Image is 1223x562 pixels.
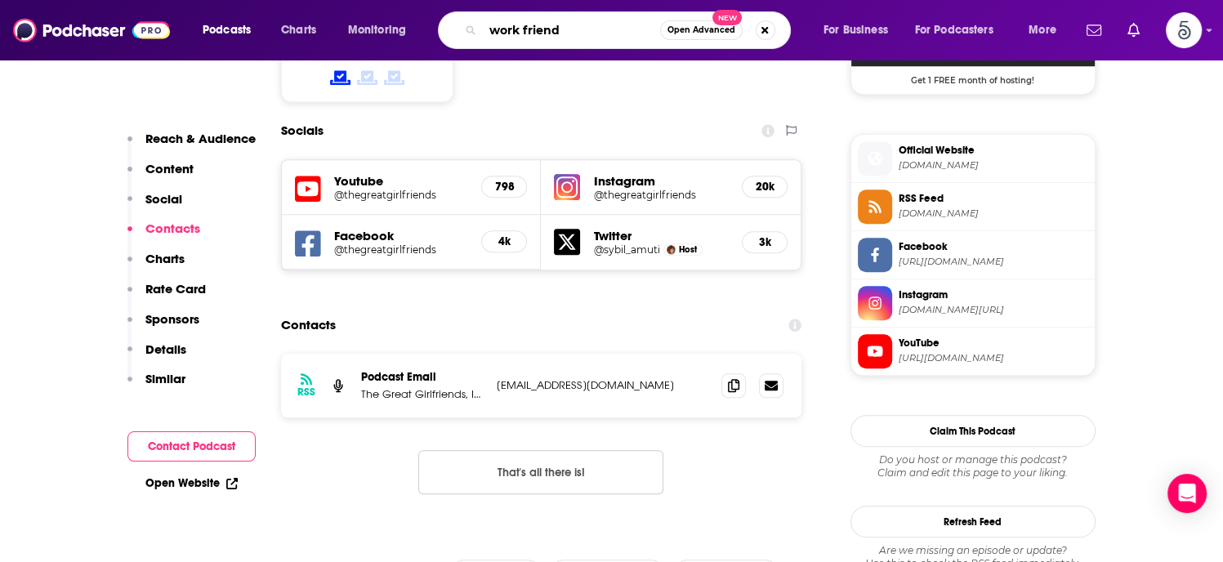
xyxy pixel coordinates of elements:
span: YouTube [899,336,1088,350]
span: Podcasts [203,19,251,42]
a: Spreaker Deal: Get 1 FREE month of hosting! [851,17,1095,84]
span: Host [679,244,697,255]
button: open menu [812,17,908,43]
p: Sponsors [145,311,199,327]
button: open menu [1017,17,1077,43]
h2: Contacts [281,310,336,341]
button: Content [127,161,194,191]
span: Instagram [899,288,1088,302]
button: open menu [904,17,1017,43]
a: @sybil_amuti [593,243,659,256]
button: Contacts [127,221,200,251]
img: Sybil Amuti [667,245,676,254]
span: Get 1 FREE month of hosting! [851,66,1095,86]
p: The Great Girlfriends, INC [361,387,484,401]
a: Facebook[URL][DOMAIN_NAME] [858,238,1088,272]
span: thegreatgirlfriends.com [899,159,1088,172]
a: @thegreatgirlfriends [334,189,469,201]
span: Do you host or manage this podcast? [850,453,1096,466]
h5: Instagram [593,173,729,189]
span: Open Advanced [667,26,735,34]
button: Social [127,191,182,221]
h5: 798 [495,180,513,194]
button: Charts [127,251,185,281]
p: Content [145,161,194,176]
span: instagram.com/thegreatgirlfriends [899,304,1088,316]
span: More [1029,19,1056,42]
p: Podcast Email [361,370,484,384]
button: open menu [191,17,272,43]
span: Facebook [899,239,1088,254]
h2: Socials [281,115,324,146]
h5: Twitter [593,228,729,243]
h5: 20k [756,180,774,194]
span: New [712,10,742,25]
h5: Youtube [334,173,469,189]
p: Rate Card [145,281,206,297]
span: For Business [824,19,888,42]
h3: RSS [297,386,315,399]
span: Monitoring [348,19,406,42]
p: Contacts [145,221,200,236]
span: spreaker.com [899,207,1088,220]
img: iconImage [554,174,580,200]
span: https://www.facebook.com/thegreatgirlfriends [899,256,1088,268]
a: @thegreatgirlfriends [593,189,729,201]
a: Open Website [145,476,238,490]
button: Refresh Feed [850,506,1096,537]
a: Official Website[DOMAIN_NAME] [858,141,1088,176]
span: Charts [281,19,316,42]
button: Contact Podcast [127,431,256,462]
p: Similar [145,371,185,386]
div: Claim and edit this page to your liking. [850,453,1096,479]
span: Logged in as Spiral5-G2 [1166,12,1202,48]
img: User Profile [1166,12,1202,48]
span: Official Website [899,143,1088,158]
h5: 4k [495,234,513,248]
button: Nothing here. [418,450,663,494]
h5: 3k [756,235,774,249]
a: @thegreatgirlfriends [334,243,469,256]
div: Open Intercom Messenger [1167,474,1207,513]
button: Similar [127,371,185,401]
h5: Facebook [334,228,469,243]
p: Details [145,341,186,357]
span: For Podcasters [915,19,993,42]
p: [EMAIL_ADDRESS][DOMAIN_NAME] [497,378,709,392]
a: Show notifications dropdown [1080,16,1108,44]
button: Rate Card [127,281,206,311]
a: RSS Feed[DOMAIN_NAME] [858,190,1088,224]
a: Show notifications dropdown [1121,16,1146,44]
button: Reach & Audience [127,131,256,161]
button: Sponsors [127,311,199,341]
button: Details [127,341,186,372]
p: Charts [145,251,185,266]
input: Search podcasts, credits, & more... [483,17,660,43]
span: https://www.youtube.com/@thegreatgirlfriends [899,352,1088,364]
p: Reach & Audience [145,131,256,146]
img: Podchaser - Follow, Share and Rate Podcasts [13,15,170,46]
a: Charts [270,17,326,43]
div: Search podcasts, credits, & more... [453,11,806,49]
button: open menu [337,17,427,43]
button: Claim This Podcast [850,415,1096,447]
a: Instagram[DOMAIN_NAME][URL] [858,286,1088,320]
span: RSS Feed [899,191,1088,206]
p: Social [145,191,182,207]
button: Open AdvancedNew [660,20,743,40]
button: Show profile menu [1166,12,1202,48]
a: YouTube[URL][DOMAIN_NAME] [858,334,1088,368]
